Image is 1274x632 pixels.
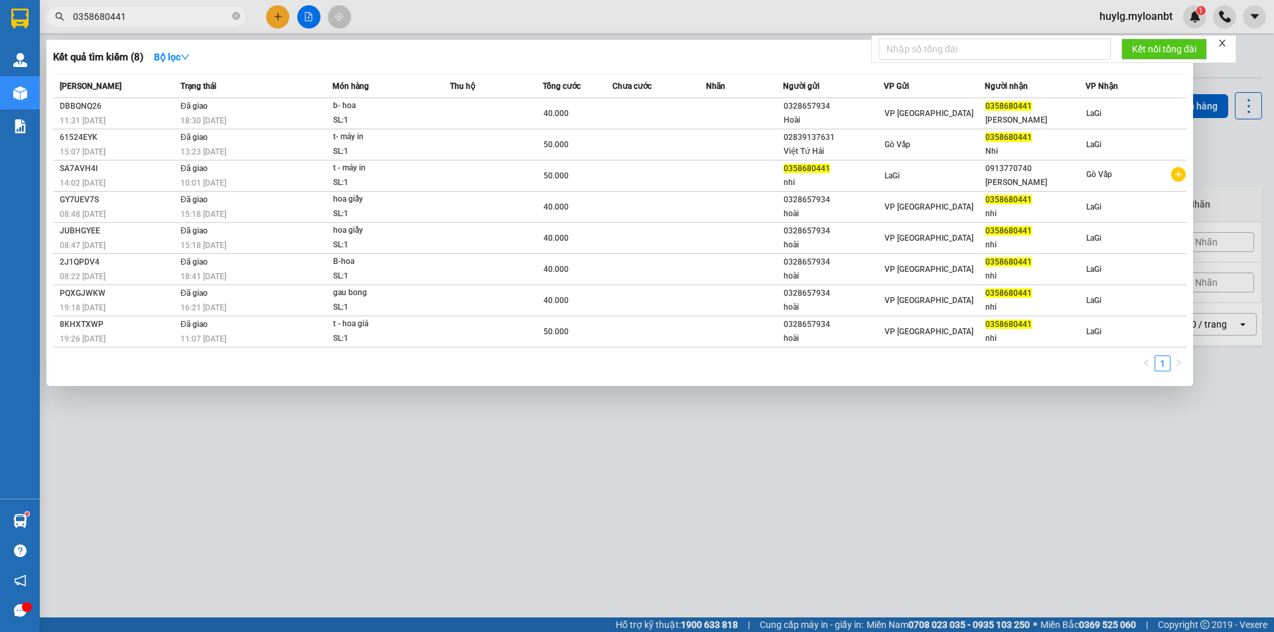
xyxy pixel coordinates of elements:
button: right [1170,355,1186,371]
span: 14:02 [DATE] [60,178,106,188]
div: hoa giấy [333,192,433,207]
span: plus-circle [1171,167,1186,182]
div: hoài [784,269,883,283]
div: nhi [985,332,1085,346]
span: 50.000 [543,171,569,180]
div: 0328657934 [784,224,883,238]
div: SL: 1 [333,300,433,315]
div: nhi [784,176,883,190]
sup: 1 [25,512,29,516]
div: SL: 1 [333,113,433,128]
span: Thu hộ [450,82,475,91]
button: Kết nối tổng đài [1121,38,1207,60]
span: 08:22 [DATE] [60,272,106,281]
div: JUBHGYEE [60,224,177,238]
li: Next Page [1170,355,1186,371]
span: 08:48 [DATE] [60,210,106,219]
span: VP [GEOGRAPHIC_DATA] [885,296,973,305]
span: LaGi [1086,296,1101,305]
div: 0328657934 [784,255,883,269]
div: Hoài [784,113,883,127]
span: 40.000 [543,109,569,118]
span: LaGi [1086,327,1101,336]
div: SL: 1 [333,176,433,190]
span: Món hàng [332,82,369,91]
span: message [14,604,27,617]
input: Tìm tên, số ĐT hoặc mã đơn [73,9,230,24]
span: Người gửi [783,82,819,91]
span: left [1143,359,1151,367]
span: VP [GEOGRAPHIC_DATA] [885,265,973,274]
div: hoài [784,300,883,314]
span: 08:47 [DATE] [60,241,106,250]
img: logo-vxr [11,9,29,29]
div: hoài [784,207,883,221]
div: Việt Tứ Hải [784,145,883,158]
div: hoài [784,238,883,252]
span: 50.000 [543,327,569,336]
div: 0913770740 [985,162,1085,176]
div: t - máy in [333,161,433,176]
span: 11:31 [DATE] [60,116,106,125]
div: t- máy in [333,130,433,145]
div: [PERSON_NAME] [985,176,1085,190]
li: Previous Page [1139,355,1155,371]
div: [PERSON_NAME] [985,113,1085,127]
span: down [180,52,190,62]
button: Bộ lọcdown [143,46,200,68]
div: 02839137631 [784,131,883,145]
div: 61524EYK [60,131,177,145]
span: VP [GEOGRAPHIC_DATA] [885,109,973,118]
span: Đã giao [180,320,208,329]
span: Gò Vấp [885,140,910,149]
span: VP Nhận [1086,82,1118,91]
img: warehouse-icon [13,86,27,100]
span: VP Gửi [884,82,909,91]
div: 8KHXTXWP [60,318,177,332]
span: LaGi [1086,109,1101,118]
span: VP [GEOGRAPHIC_DATA] [885,327,973,336]
span: 15:07 [DATE] [60,147,106,157]
span: question-circle [14,544,27,557]
span: 40.000 [543,296,569,305]
span: 19:26 [DATE] [60,334,106,344]
span: 40.000 [543,202,569,212]
div: 0328657934 [784,99,883,113]
span: Đã giao [180,288,208,298]
span: Đã giao [180,257,208,267]
span: VP [GEOGRAPHIC_DATA] [885,202,973,212]
span: 0358680441 [985,101,1032,111]
span: Trạng thái [180,82,216,91]
strong: Bộ lọc [154,52,190,62]
span: Đã giao [180,101,208,111]
div: SL: 1 [333,207,433,221]
span: 15:18 [DATE] [180,241,226,250]
span: close [1218,38,1227,48]
div: B-hoa [333,255,433,269]
li: 1 [1155,355,1170,371]
span: Chưa cước [612,82,652,91]
span: 19:18 [DATE] [60,303,106,312]
span: close-circle [232,12,240,20]
div: SL: 1 [333,238,433,253]
span: Tổng cước [543,82,581,91]
div: 2J1QPDV4 [60,255,177,269]
div: SA7AVH4I [60,162,177,176]
div: SL: 1 [333,269,433,284]
div: PQXGJWKW [60,286,177,300]
div: DBBQNQ26 [60,99,177,113]
div: 0328657934 [784,318,883,332]
span: 0358680441 [985,257,1032,267]
span: Đã giao [180,195,208,204]
span: 0358680441 [784,164,830,173]
input: Nhập số tổng đài [879,38,1111,60]
span: search [55,12,64,21]
span: LaGi [1086,265,1101,274]
span: Đã giao [180,133,208,142]
div: SL: 1 [333,145,433,159]
h3: Kết quả tìm kiếm ( 8 ) [53,50,143,64]
span: 13:23 [DATE] [180,147,226,157]
span: right [1174,359,1182,367]
span: Đã giao [180,164,208,173]
div: SL: 1 [333,332,433,346]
